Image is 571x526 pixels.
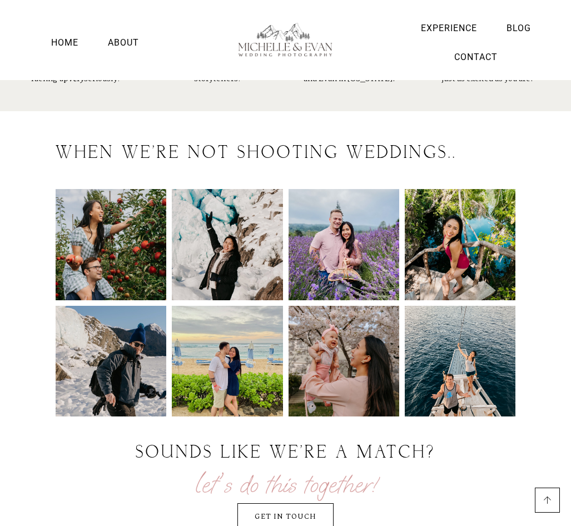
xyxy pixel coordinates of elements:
[255,509,316,524] span: Get in touch
[56,472,515,498] div: let's do this together!
[56,444,515,461] h2: sounds like we're a match?
[56,145,515,161] h2: WHEN WE'RE NOT SHOOTING WEDDINGS..
[105,35,142,50] a: About
[48,35,81,50] a: Home
[418,21,480,36] a: Experience
[504,21,534,36] a: Blog
[451,49,500,64] a: Contact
